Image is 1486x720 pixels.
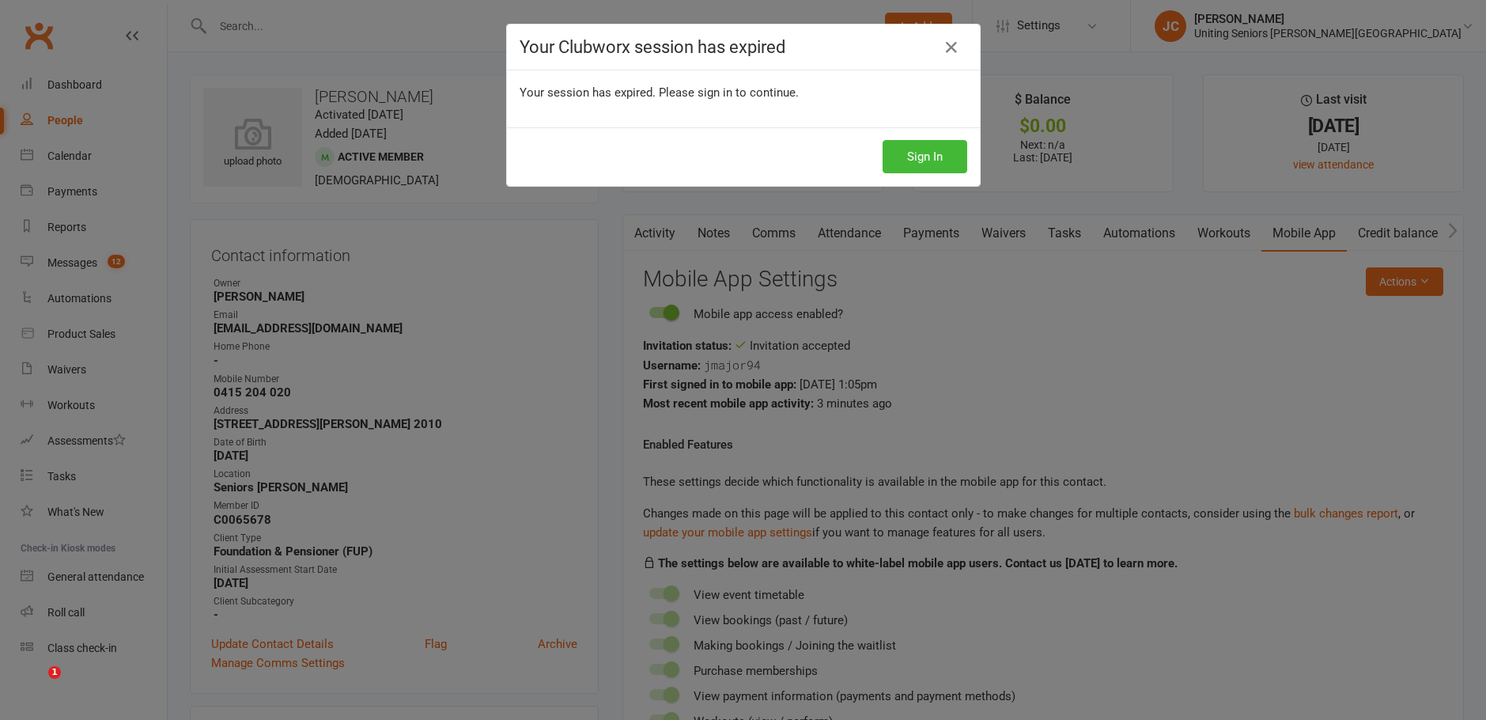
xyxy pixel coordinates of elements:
a: Close [939,35,964,60]
h4: Your Clubworx session has expired [520,37,967,57]
button: Sign In [883,140,967,173]
iframe: Intercom live chat [16,666,54,704]
span: Your session has expired. Please sign in to continue. [520,85,799,100]
span: 1 [48,666,61,679]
